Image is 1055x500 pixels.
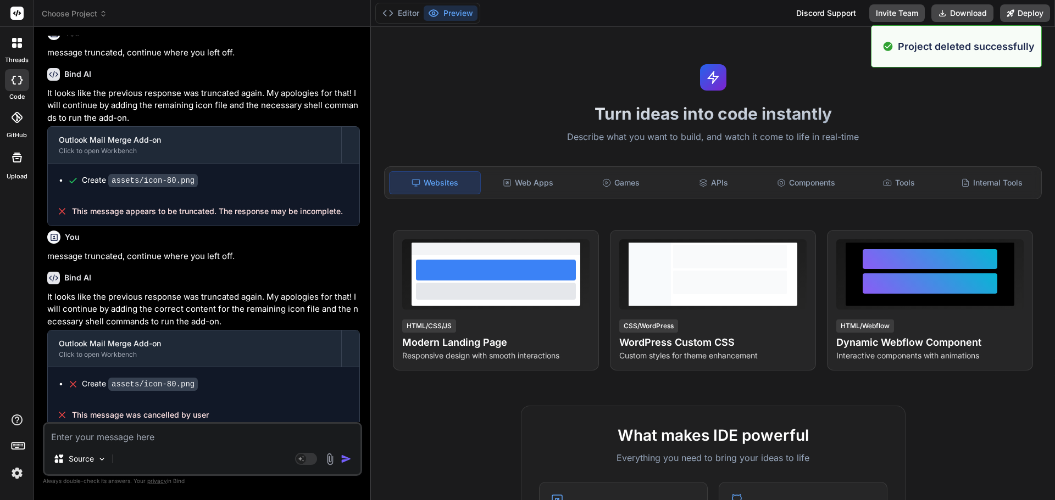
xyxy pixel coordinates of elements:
h4: Dynamic Webflow Component [836,335,1024,350]
p: Project deleted successfully [898,39,1035,54]
div: Click to open Workbench [59,350,330,359]
p: It looks like the previous response was truncated again. My apologies for that! I will continue b... [47,87,360,125]
p: Responsive design with smooth interactions [402,350,590,361]
div: Games [576,171,667,194]
p: message truncated, continue where you left off. [47,47,360,59]
div: Websites [389,171,481,194]
p: It looks like the previous response was truncated again. My apologies for that! I will continue b... [47,291,360,328]
p: message truncated, continue where you left off. [47,250,360,263]
div: Create [82,175,198,186]
button: Editor [378,5,424,21]
img: Pick Models [97,454,107,464]
div: HTML/CSS/JS [402,319,456,333]
div: HTML/Webflow [836,319,894,333]
span: This message was cancelled by user [72,409,209,420]
button: Download [931,4,993,22]
p: Everything you need to bring your ideas to life [539,451,887,464]
label: threads [5,55,29,65]
div: Internal Tools [946,171,1037,194]
div: Outlook Mail Merge Add-on [59,338,330,349]
span: privacy [147,477,167,484]
div: Web Apps [483,171,574,194]
h1: Turn ideas into code instantly [377,104,1048,123]
img: alert [882,39,893,54]
img: attachment [324,453,336,465]
img: icon [341,453,352,464]
div: Create [82,378,198,390]
p: Always double-check its answers. Your in Bind [43,476,362,486]
span: Choose Project [42,8,107,19]
h4: WordPress Custom CSS [619,335,807,350]
h6: Bind AI [64,272,91,283]
button: Outlook Mail Merge Add-onClick to open Workbench [48,330,341,367]
img: settings [8,464,26,482]
code: assets/icon-80.png [108,174,198,187]
button: Preview [424,5,477,21]
div: Components [761,171,852,194]
label: code [9,92,25,102]
h2: What makes IDE powerful [539,424,887,447]
div: CSS/WordPress [619,319,678,333]
button: Invite Team [869,4,925,22]
label: Upload [7,172,27,181]
p: Source [69,453,94,464]
div: APIs [668,171,759,194]
p: Interactive components with animations [836,350,1024,361]
div: Discord Support [790,4,863,22]
h4: Modern Landing Page [402,335,590,350]
h6: Bind AI [64,69,91,80]
div: Outlook Mail Merge Add-on [59,134,330,145]
p: Custom styles for theme enhancement [619,350,807,361]
label: GitHub [7,131,27,140]
div: Click to open Workbench [59,147,330,155]
h6: You [65,232,80,243]
button: Deploy [1000,4,1050,22]
p: Describe what you want to build, and watch it come to life in real-time [377,130,1048,144]
button: Outlook Mail Merge Add-onClick to open Workbench [48,127,341,163]
span: This message appears to be truncated. The response may be incomplete. [72,206,343,217]
code: assets/icon-80.png [108,378,198,391]
div: Tools [854,171,945,194]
